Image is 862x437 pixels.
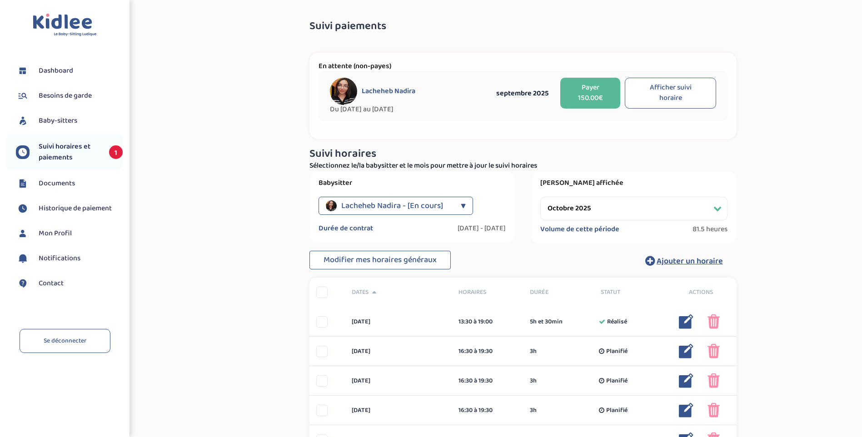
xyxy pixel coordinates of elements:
span: Modifier mes horaires généraux [324,253,437,266]
span: Lacheheb Nadira [362,87,415,96]
span: Historique de paiement [39,203,112,214]
img: profil.svg [16,227,30,240]
span: Planifié [606,376,628,386]
a: Dashboard [16,64,123,78]
div: [DATE] [345,317,452,327]
span: Planifié [606,406,628,415]
div: 16:30 à 19:30 [458,347,516,356]
div: 16:30 à 19:30 [458,406,516,415]
div: Statut [594,288,665,297]
img: dashboard.svg [16,64,30,78]
img: documents.svg [16,177,30,190]
img: besoin.svg [16,89,30,103]
label: Durée de contrat [319,224,373,233]
button: Modifier mes horaires généraux [309,251,451,270]
span: Contact [39,278,64,289]
span: Notifications [39,253,80,264]
div: ▼ [461,197,466,215]
div: Actions [665,288,737,297]
div: Durée [523,288,594,297]
h3: Suivi horaires [309,148,737,160]
img: babysitters.svg [16,114,30,128]
label: [DATE] - [DATE] [458,224,506,233]
span: Lacheheb Nadira - [En cours] [341,197,443,215]
img: suivihoraire.svg [16,145,30,159]
span: Suivi paiements [309,20,386,32]
a: Contact [16,277,123,290]
img: avatar_lacheheb-nadira.jpg [326,200,337,211]
a: Se déconnecter [20,329,110,353]
img: contact.svg [16,277,30,290]
img: avatar [330,78,357,105]
img: modifier_bleu.png [679,344,693,358]
img: poubelle_rose.png [708,373,720,388]
span: Baby-sitters [39,115,77,126]
a: Mon Profil [16,227,123,240]
label: [PERSON_NAME] affichée [540,179,727,188]
a: Notifications [16,252,123,265]
a: Documents [16,177,123,190]
img: suivihoraire.svg [16,202,30,215]
img: poubelle_rose.png [708,314,720,329]
span: Mon Profil [39,228,72,239]
span: 81.5 heures [693,225,727,234]
span: 3h [530,376,537,386]
span: Planifié [606,347,628,356]
span: 1 [109,145,123,159]
div: [DATE] [345,406,452,415]
span: Ajouter un horaire [657,255,723,268]
button: Ajouter un horaire [632,251,737,271]
p: En attente (non-payes) [319,62,727,71]
div: 16:30 à 19:30 [458,376,516,386]
span: Besoins de garde [39,90,92,101]
img: logo.svg [33,14,97,37]
span: Du [DATE] au [DATE] [330,105,489,114]
a: Historique de paiement [16,202,123,215]
a: Baby-sitters [16,114,123,128]
span: Réalisé [607,317,627,327]
img: modifier_bleu.png [679,373,693,388]
img: modifier_bleu.png [679,314,693,329]
span: Documents [39,178,75,189]
img: poubelle_rose.png [708,344,720,358]
div: [DATE] [345,347,452,356]
span: 5h et 30min [530,317,563,327]
button: Afficher suivi horaire [625,78,716,109]
img: poubelle_rose.png [708,403,720,417]
div: 13:30 à 19:00 [458,317,516,327]
p: Sélectionnez le/la babysitter et le mois pour mettre à jour le suivi horaires [309,160,737,171]
div: septembre 2025 [489,88,556,99]
span: Dashboard [39,65,73,76]
label: Babysitter [319,179,506,188]
img: notification.svg [16,252,30,265]
div: [DATE] [345,376,452,386]
span: 3h [530,347,537,356]
span: Horaires [458,288,516,297]
span: 3h [530,406,537,415]
img: modifier_bleu.png [679,403,693,417]
span: Suivi horaires et paiements [39,141,100,163]
label: Volume de cette période [540,225,619,234]
a: Suivi horaires et paiements 1 [16,141,123,163]
div: Dates [345,288,452,297]
button: Payer 150.00€ [560,78,621,109]
a: Besoins de garde [16,89,123,103]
